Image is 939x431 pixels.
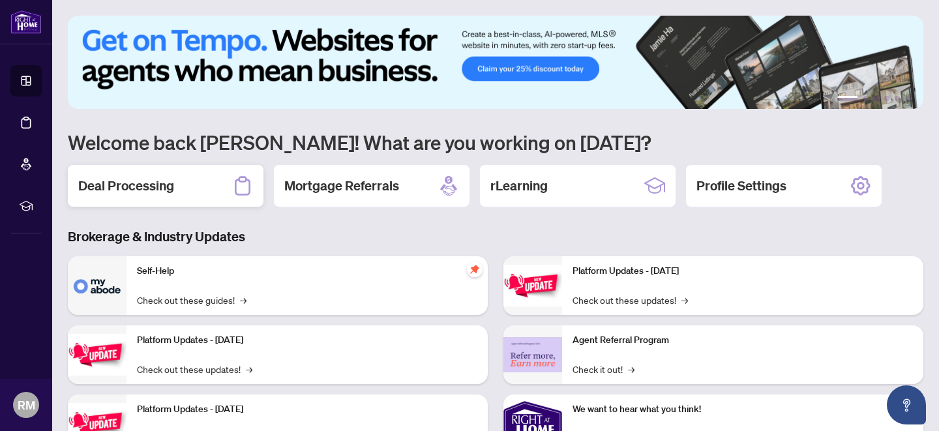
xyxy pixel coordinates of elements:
[240,293,246,307] span: →
[137,264,477,278] p: Self-Help
[137,333,477,348] p: Platform Updates - [DATE]
[573,402,913,417] p: We want to hear what you think!
[137,402,477,417] p: Platform Updates - [DATE]
[68,130,923,155] h1: Welcome back [PERSON_NAME]! What are you working on [DATE]?
[696,177,786,195] h2: Profile Settings
[137,293,246,307] a: Check out these guides!→
[78,177,174,195] h2: Deal Processing
[68,228,923,246] h3: Brokerage & Industry Updates
[467,261,483,277] span: pushpin
[573,293,688,307] a: Check out these updates!→
[490,177,548,195] h2: rLearning
[681,293,688,307] span: →
[573,264,913,278] p: Platform Updates - [DATE]
[863,96,869,101] button: 2
[18,396,35,414] span: RM
[246,362,252,376] span: →
[874,96,879,101] button: 3
[887,385,926,424] button: Open asap
[68,16,923,109] img: Slide 0
[895,96,900,101] button: 5
[137,362,252,376] a: Check out these updates!→
[503,265,562,306] img: Platform Updates - June 23, 2025
[884,96,889,101] button: 4
[284,177,399,195] h2: Mortgage Referrals
[573,333,913,348] p: Agent Referral Program
[10,10,42,34] img: logo
[837,96,858,101] button: 1
[628,362,634,376] span: →
[503,337,562,373] img: Agent Referral Program
[905,96,910,101] button: 6
[68,256,127,315] img: Self-Help
[68,334,127,375] img: Platform Updates - September 16, 2025
[573,362,634,376] a: Check it out!→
